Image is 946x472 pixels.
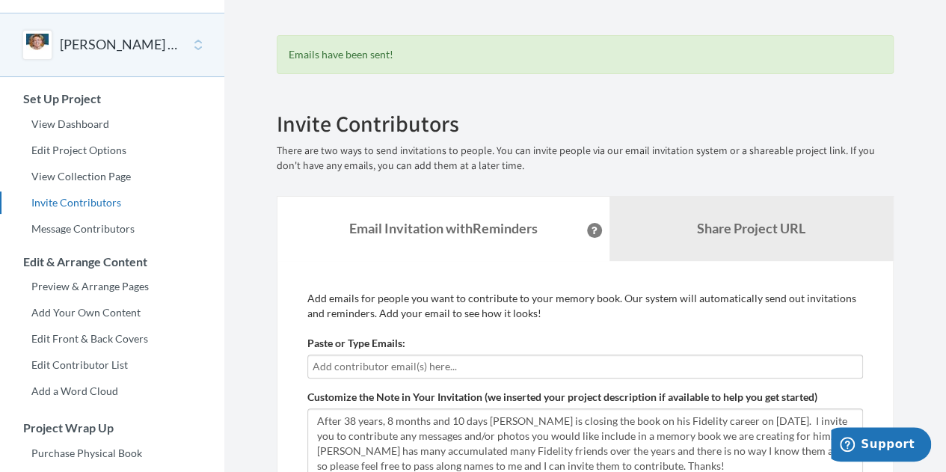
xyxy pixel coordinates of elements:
[1,92,224,105] h3: Set Up Project
[313,358,858,375] input: Add contributor email(s) here...
[307,390,817,405] label: Customize the Note in Your Invitation (we inserted your project description if available to help ...
[277,35,894,74] div: Emails have been sent!
[307,336,405,351] label: Paste or Type Emails:
[349,220,538,236] strong: Email Invitation with Reminders
[1,421,224,435] h3: Project Wrap Up
[307,291,863,321] p: Add emails for people you want to contribute to your memory book. Our system will automatically s...
[831,427,931,465] iframe: Opens a widget where you can chat to one of our agents
[60,35,181,55] button: [PERSON_NAME] Retirement
[697,220,805,236] b: Share Project URL
[1,255,224,269] h3: Edit & Arrange Content
[277,144,894,174] p: There are two ways to send invitations to people. You can invite people via our email invitation ...
[277,111,894,136] h2: Invite Contributors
